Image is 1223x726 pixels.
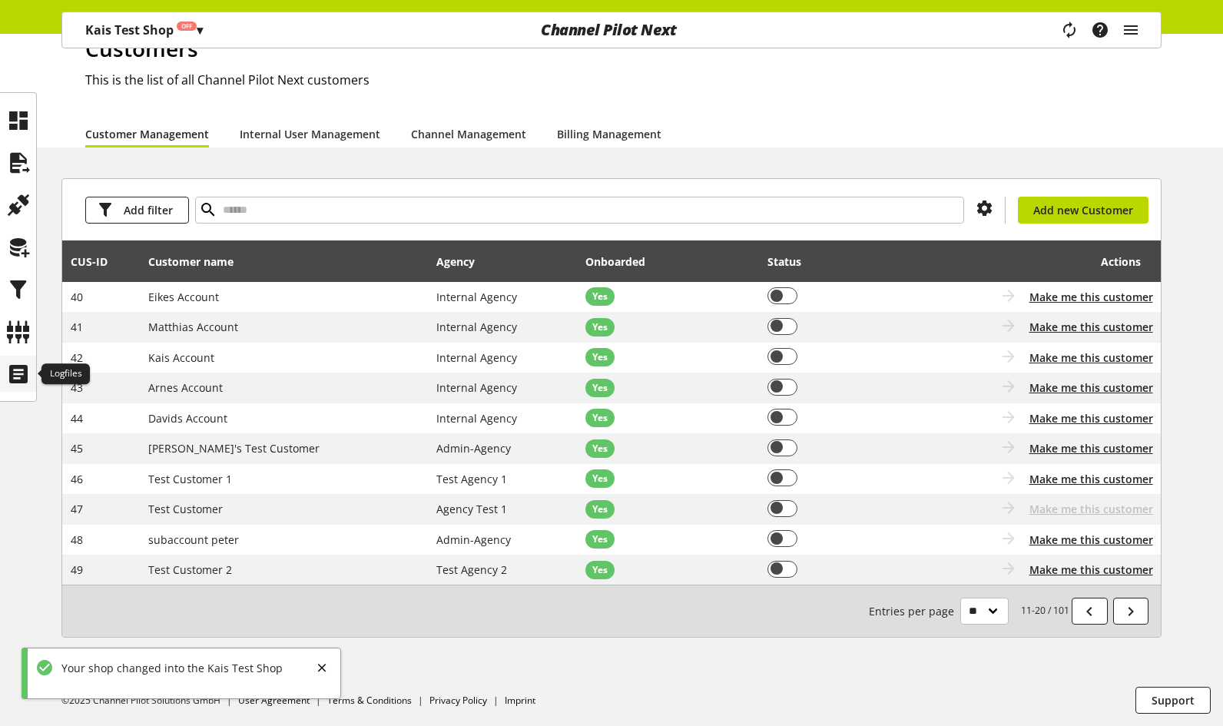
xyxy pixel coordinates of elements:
span: Yes [592,472,608,486]
a: Customer Management [85,126,209,142]
span: Internal Agency [436,411,517,426]
a: Privacy Policy [429,694,487,707]
span: Test Agency 1 [436,472,507,486]
span: Internal Agency [436,290,517,304]
span: Matthias Account [148,320,238,334]
span: 45 [71,441,83,456]
button: Make me this customer [1029,380,1153,396]
span: 47 [71,502,83,516]
span: ▾ [197,22,203,38]
span: 44 [71,411,83,426]
a: Add new Customer [1018,197,1148,224]
span: Yes [592,350,608,364]
button: Make me this customer [1029,350,1153,366]
span: Test Customer 1 [148,472,232,486]
span: Eikes Account [148,290,219,304]
div: CUS-⁠ID [71,254,123,270]
button: Support [1135,687,1211,714]
span: Yes [592,532,608,546]
span: Test Customer [148,502,223,516]
span: Test Agency 2 [436,562,507,577]
span: Internal Agency [436,350,517,365]
span: Support [1152,692,1195,708]
a: Imprint [505,694,535,707]
span: Kais Account [148,350,214,365]
span: Davids Account [148,411,227,426]
span: 42 [71,350,83,365]
p: Kais Test Shop [85,21,203,39]
span: Yes [592,381,608,395]
span: 48 [71,532,83,547]
div: Customer name [148,254,249,270]
div: Logfiles [41,363,90,385]
button: Make me this customer [1029,410,1153,426]
span: Yes [592,442,608,456]
span: subaccount peter [148,532,239,547]
span: 43 [71,380,83,395]
span: Entries per page [869,603,960,619]
span: Admin-Agency [436,532,511,547]
a: Terms & Conditions [327,694,412,707]
button: Make me this customer [1029,471,1153,487]
span: Yes [592,502,608,516]
div: Your shop changed into the Kais Test Shop [54,660,283,676]
small: 11-20 / 101 [869,598,1069,625]
button: Make me this customer [1029,532,1153,548]
span: Internal Agency [436,380,517,395]
button: Add filter [85,197,189,224]
h2: This is the list of all Channel Pilot Next customers [85,71,1162,89]
div: Actions [910,246,1140,277]
div: Onboarded [585,254,661,270]
span: Yes [592,411,608,425]
button: Make me this customer [1029,319,1153,335]
span: [PERSON_NAME]'s Test Customer [148,441,320,456]
span: 46 [71,472,83,486]
button: Make me this customer [1029,289,1153,305]
span: Add filter [124,202,173,218]
span: Add new Customer [1033,202,1133,218]
span: Yes [592,320,608,334]
span: Arnes Account [148,380,223,395]
span: 49 [71,562,83,577]
button: Make me this customer [1029,440,1153,456]
button: Make me this customer [1029,562,1153,578]
div: Status [767,254,817,270]
li: ©2025 Channel Pilot Solutions GmbH [61,694,238,708]
span: Off [181,22,192,31]
span: Make me this customer [1029,501,1153,517]
span: Agency Test 1 [436,502,507,516]
a: Internal User Management [240,126,380,142]
nav: main navigation [61,12,1162,48]
span: 40 [71,290,83,304]
span: Yes [592,563,608,577]
span: Test Customer 2 [148,562,232,577]
a: Channel Management [411,126,526,142]
span: Customers [85,34,198,63]
a: User Agreement [238,694,310,707]
a: Billing Management [557,126,661,142]
div: Agency [436,254,490,270]
span: Admin-Agency [436,441,511,456]
span: 41 [71,320,83,334]
span: Yes [592,290,608,303]
span: Internal Agency [436,320,517,334]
